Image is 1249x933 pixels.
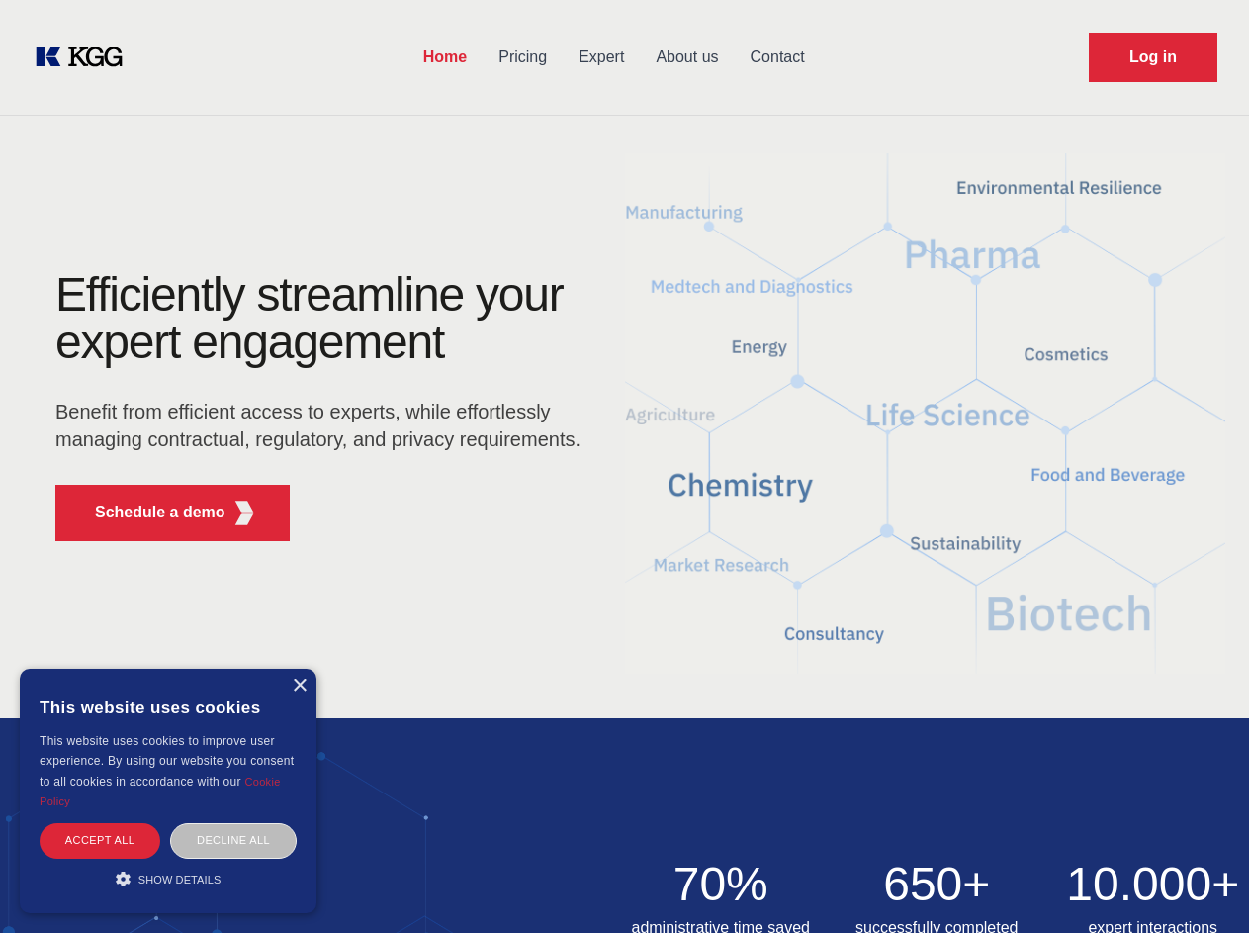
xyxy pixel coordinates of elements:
a: Expert [563,32,640,83]
a: Contact [735,32,821,83]
a: Home [407,32,483,83]
div: Decline all [170,823,297,858]
h2: 650+ [841,861,1033,908]
div: Show details [40,869,297,888]
div: Accept all [40,823,160,858]
img: KGG Fifth Element RED [625,129,1226,699]
a: Pricing [483,32,563,83]
h2: 70% [625,861,818,908]
h1: Efficiently streamline your expert engagement [55,271,593,366]
a: Cookie Policy [40,776,281,807]
iframe: Chat Widget [1150,838,1249,933]
img: KGG Fifth Element RED [232,501,257,525]
div: This website uses cookies [40,684,297,731]
div: Close [292,679,307,694]
a: About us [640,32,734,83]
span: Show details [138,874,222,886]
p: Benefit from efficient access to experts, while effortlessly managing contractual, regulatory, an... [55,398,593,453]
a: Request Demo [1089,33,1217,82]
button: Schedule a demoKGG Fifth Element RED [55,485,290,541]
p: Schedule a demo [95,501,225,524]
a: KOL Knowledge Platform: Talk to Key External Experts (KEE) [32,42,138,73]
span: This website uses cookies to improve user experience. By using our website you consent to all coo... [40,734,294,789]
